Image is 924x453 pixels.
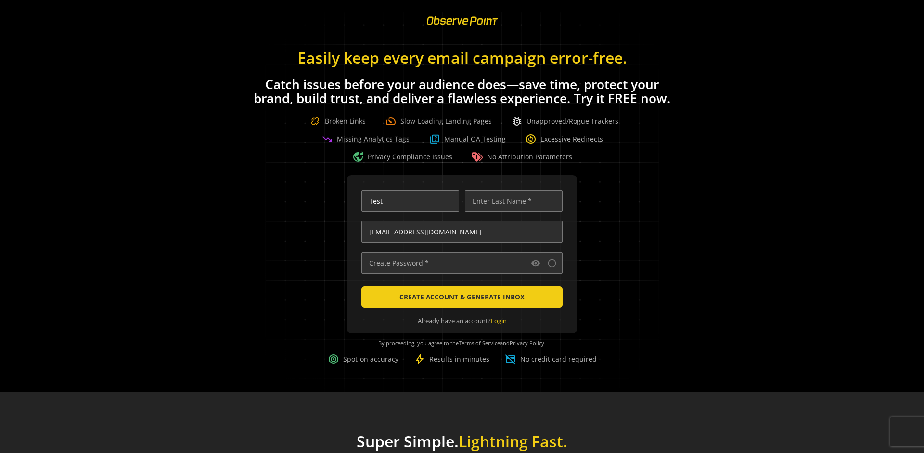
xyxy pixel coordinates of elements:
[472,151,572,163] div: No Attribution Parameters
[361,252,563,274] input: Create Password *
[359,333,565,353] div: By proceeding, you agree to the and .
[510,339,544,347] a: Privacy Policy
[472,151,483,163] img: Warning Tag
[361,286,563,308] button: CREATE ACCOUNT & GENERATE INBOX
[491,316,507,325] a: Login
[414,353,489,365] div: Results in minutes
[250,49,674,66] h1: Easily keep every email campaign error-free.
[328,353,398,365] div: Spot-on accuracy
[429,133,440,145] img: Question Boxed
[328,353,339,365] span: target
[511,116,523,127] span: bug_report
[321,133,410,145] div: Missing Analytics Tags
[352,151,452,163] div: Privacy Compliance Issues
[546,258,558,269] button: Password requirements
[465,190,563,212] input: Enter Last Name *
[505,353,597,365] div: No credit card required
[399,288,525,306] span: CREATE ACCOUNT & GENERATE INBOX
[321,133,333,145] span: trending_down
[421,22,504,31] a: ObservePoint Homepage
[361,316,563,325] div: Already have an account?
[361,190,459,212] input: Enter First Name *
[292,432,632,451] h1: Super Simple.
[459,431,567,452] span: Lightning Fast.
[352,151,364,163] span: vpn_lock
[525,133,603,145] div: Excessive Redirects
[505,353,516,365] span: credit_card_off
[531,259,540,268] mat-icon: visibility
[459,339,500,347] a: Terms of Service
[385,116,492,127] div: Slow-Loading Landing Pages
[429,133,506,145] div: Manual QA Testing
[250,78,674,105] h1: Catch issues before your audience does—save time, protect your brand, build trust, and deliver a ...
[414,353,425,365] span: bolt
[547,259,557,268] mat-icon: info_outline
[511,116,618,127] div: Unapproved/Rogue Trackers
[525,133,537,145] span: change_circle
[361,221,563,243] input: Enter Email Address (name@work-email.com) *
[306,112,366,131] div: Broken Links
[306,112,325,131] img: Broken Link
[385,116,397,127] span: speed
